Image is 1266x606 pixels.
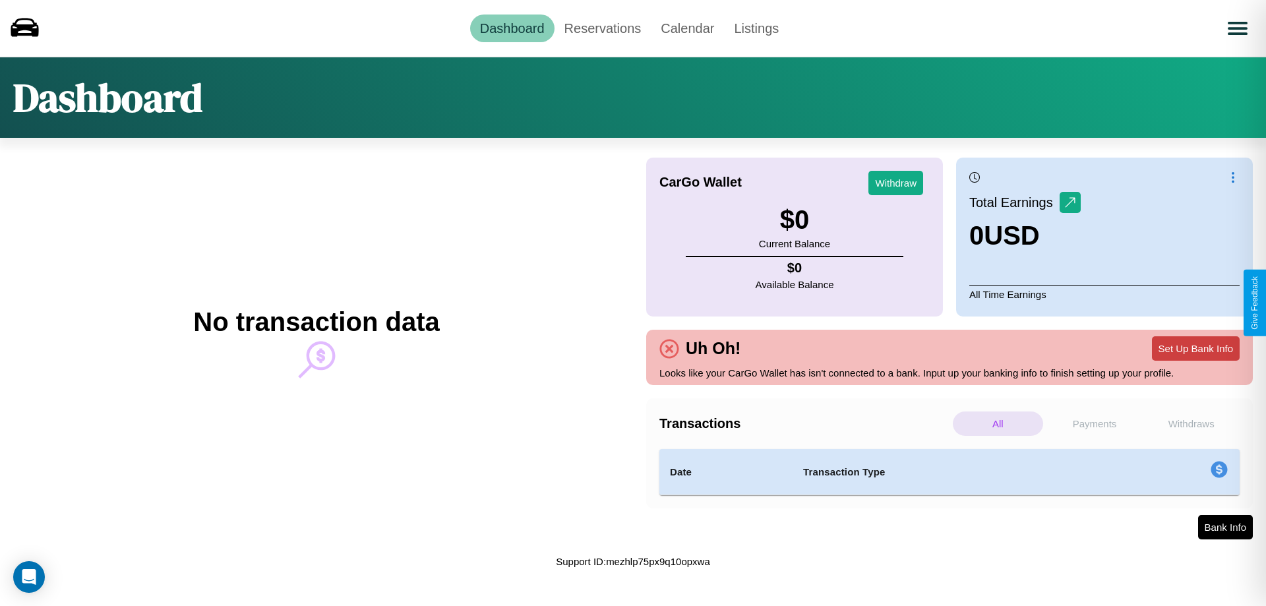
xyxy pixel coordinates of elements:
[659,175,742,190] h4: CarGo Wallet
[759,235,830,253] p: Current Balance
[556,553,710,570] p: Support ID: mezhlp75px9q10opxwa
[724,15,789,42] a: Listings
[953,411,1043,436] p: All
[679,339,747,358] h4: Uh Oh!
[969,285,1240,303] p: All Time Earnings
[803,464,1102,480] h4: Transaction Type
[756,276,834,293] p: Available Balance
[1152,336,1240,361] button: Set Up Bank Info
[868,171,923,195] button: Withdraw
[13,71,202,125] h1: Dashboard
[651,15,724,42] a: Calendar
[759,205,830,235] h3: $ 0
[193,307,439,337] h2: No transaction data
[470,15,555,42] a: Dashboard
[659,364,1240,382] p: Looks like your CarGo Wallet has isn't connected to a bank. Input up your banking info to finish ...
[756,260,834,276] h4: $ 0
[659,416,950,431] h4: Transactions
[1050,411,1140,436] p: Payments
[13,561,45,593] div: Open Intercom Messenger
[555,15,651,42] a: Reservations
[670,464,782,480] h4: Date
[1198,515,1253,539] button: Bank Info
[969,221,1081,251] h3: 0 USD
[659,449,1240,495] table: simple table
[1219,10,1256,47] button: Open menu
[969,191,1060,214] p: Total Earnings
[1146,411,1236,436] p: Withdraws
[1250,276,1259,330] div: Give Feedback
